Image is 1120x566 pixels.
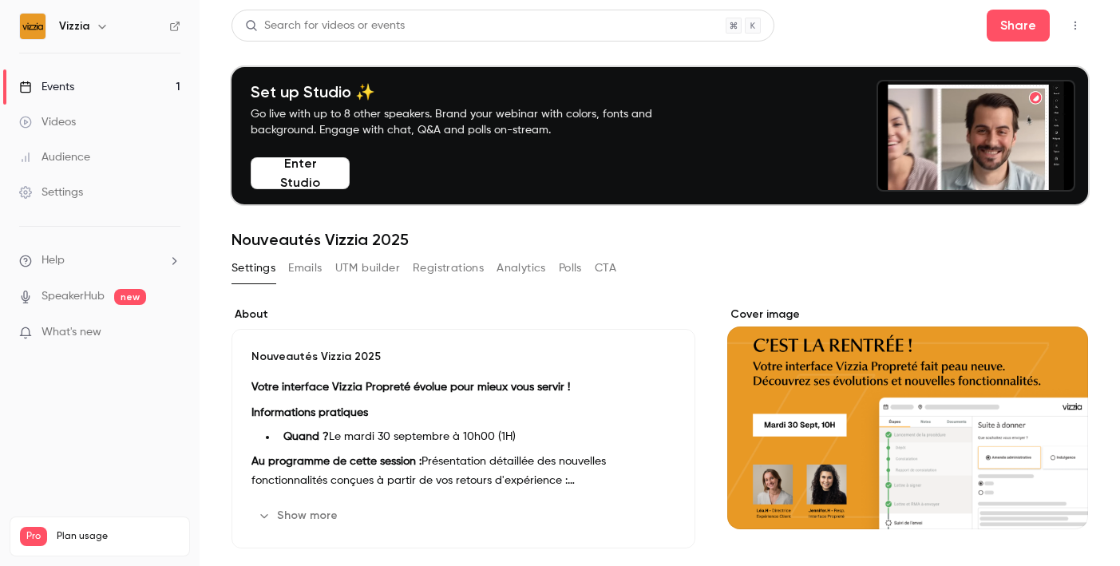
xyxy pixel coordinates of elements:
[413,255,484,281] button: Registrations
[283,431,329,442] strong: Quand ?
[727,307,1088,323] label: Cover image
[251,503,347,528] button: Show more
[232,255,275,281] button: Settings
[114,289,146,305] span: new
[42,252,65,269] span: Help
[19,79,74,95] div: Events
[57,530,180,543] span: Plan usage
[251,349,675,365] p: Nouveautés Vizzia 2025
[59,18,89,34] h6: Vizzia
[559,255,582,281] button: Polls
[288,255,322,281] button: Emails
[42,324,101,341] span: What's new
[987,10,1050,42] button: Share
[20,14,46,39] img: Vizzia
[251,82,690,101] h4: Set up Studio ✨
[497,255,546,281] button: Analytics
[232,307,695,323] label: About
[251,382,570,393] strong: Votre interface Vizzia Propreté évolue pour mieux vous servir !
[277,429,675,445] li: Le mardi 30 septembre à 10h00 (1H)
[19,114,76,130] div: Videos
[19,184,83,200] div: Settings
[251,157,350,189] button: Enter Studio
[251,106,690,138] p: Go live with up to 8 other speakers. Brand your webinar with colors, fonts and background. Engage...
[335,255,400,281] button: UTM builder
[595,255,616,281] button: CTA
[20,527,47,546] span: Pro
[251,407,368,418] strong: Informations pratiques
[19,252,180,269] li: help-dropdown-opener
[232,230,1088,249] h1: Nouveautés Vizzia 2025
[251,452,675,490] p: Présentation détaillée des nouvelles fonctionnalités conçues à partir de vos retours d'expérience :
[245,18,405,34] div: Search for videos or events
[42,288,105,305] a: SpeakerHub
[727,307,1088,529] section: Cover image
[19,149,90,165] div: Audience
[251,456,421,467] strong: Au programme de cette session :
